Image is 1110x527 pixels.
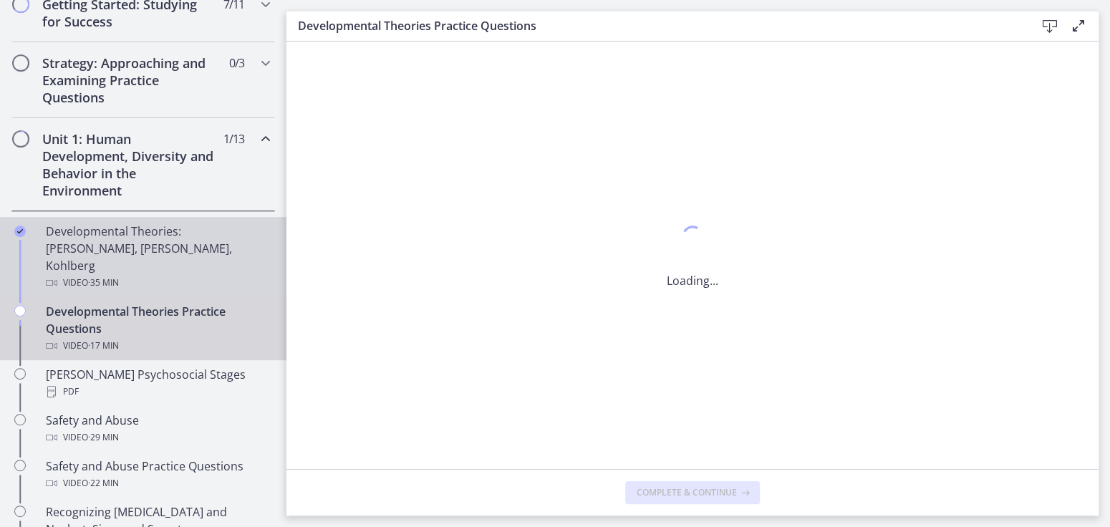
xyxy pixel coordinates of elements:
[42,54,217,106] h2: Strategy: Approaching and Examining Practice Questions
[667,272,718,289] p: Loading...
[223,130,244,148] span: 1 / 13
[667,222,718,255] div: 1
[46,429,269,446] div: Video
[14,226,26,237] i: Completed
[625,481,760,504] button: Complete & continue
[46,366,269,400] div: [PERSON_NAME] Psychosocial Stages
[46,274,269,291] div: Video
[88,337,119,354] span: · 17 min
[46,337,269,354] div: Video
[46,458,269,492] div: Safety and Abuse Practice Questions
[88,429,119,446] span: · 29 min
[46,383,269,400] div: PDF
[298,17,1013,34] h3: Developmental Theories Practice Questions
[88,475,119,492] span: · 22 min
[46,475,269,492] div: Video
[46,412,269,446] div: Safety and Abuse
[42,130,217,199] h2: Unit 1: Human Development, Diversity and Behavior in the Environment
[88,274,119,291] span: · 35 min
[637,487,737,498] span: Complete & continue
[46,303,269,354] div: Developmental Theories Practice Questions
[46,223,269,291] div: Developmental Theories: [PERSON_NAME], [PERSON_NAME], Kohlberg
[229,54,244,72] span: 0 / 3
